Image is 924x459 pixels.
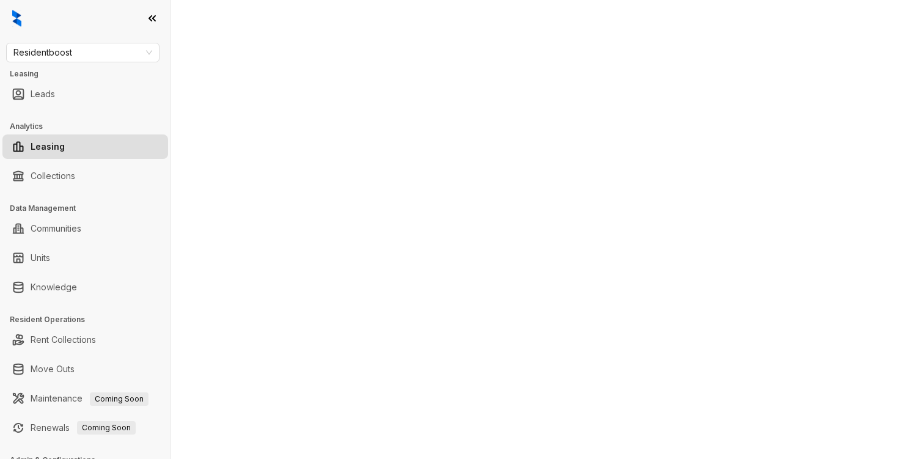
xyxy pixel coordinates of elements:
h3: Data Management [10,203,170,214]
a: Rent Collections [31,328,96,352]
li: Rent Collections [2,328,168,352]
li: Units [2,246,168,270]
h3: Resident Operations [10,314,170,325]
span: Coming Soon [90,392,148,406]
li: Maintenance [2,386,168,411]
a: Units [31,246,50,270]
a: Knowledge [31,275,77,299]
h3: Leasing [10,68,170,79]
a: Leasing [31,134,65,159]
li: Leads [2,82,168,106]
li: Renewals [2,416,168,440]
span: Residentboost [13,43,152,62]
a: Move Outs [31,357,75,381]
li: Communities [2,216,168,241]
a: RenewalsComing Soon [31,416,136,440]
li: Knowledge [2,275,168,299]
a: Leads [31,82,55,106]
img: logo [12,10,21,27]
h3: Analytics [10,121,170,132]
a: Communities [31,216,81,241]
li: Move Outs [2,357,168,381]
li: Collections [2,164,168,188]
a: Collections [31,164,75,188]
li: Leasing [2,134,168,159]
span: Coming Soon [77,421,136,435]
